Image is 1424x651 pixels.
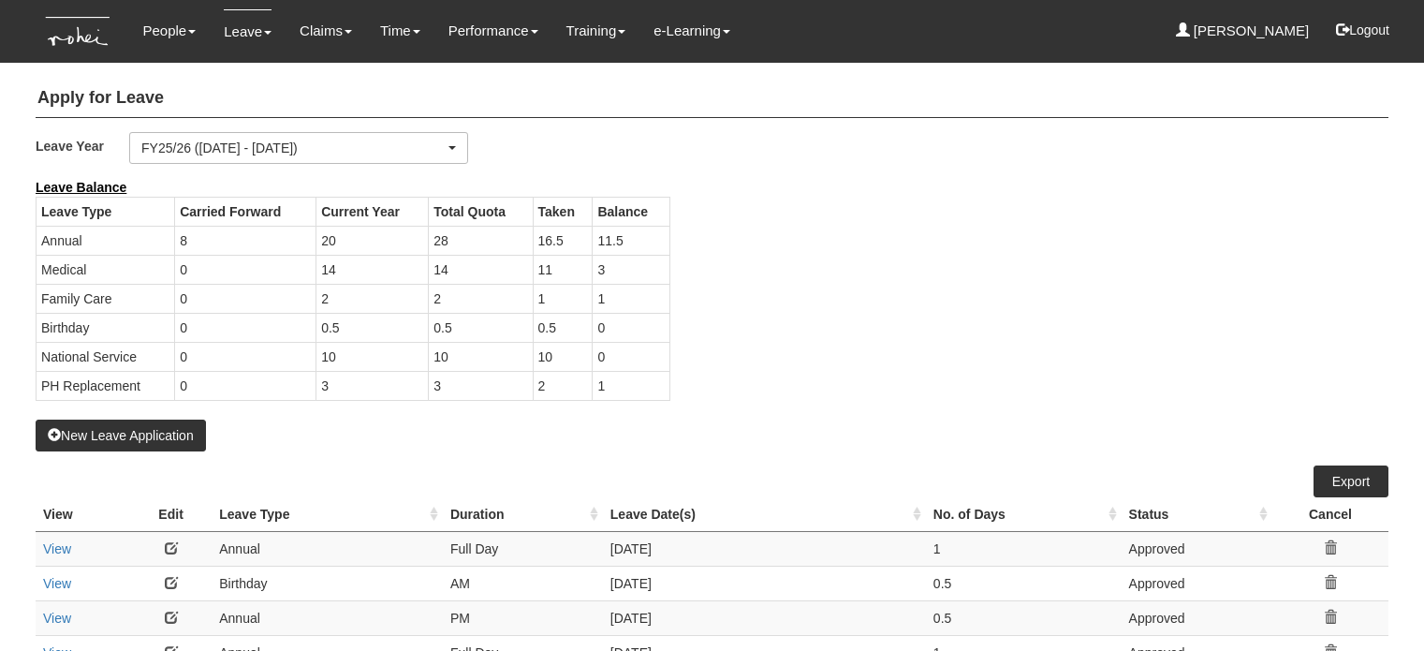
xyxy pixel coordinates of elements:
a: View [43,576,71,591]
td: 1 [533,284,593,313]
a: Export [1314,466,1388,497]
a: People [143,9,197,52]
td: Birthday [212,566,443,600]
td: 0 [175,255,316,284]
td: Annual [37,226,175,255]
td: 0.5 [429,313,533,342]
td: 0 [175,342,316,371]
td: 2 [429,284,533,313]
td: 1 [593,371,669,400]
td: 2 [316,284,429,313]
td: 14 [429,255,533,284]
th: Edit [130,497,212,532]
td: 0.5 [533,313,593,342]
th: Total Quota [429,197,533,226]
a: Claims [300,9,352,52]
button: Logout [1323,7,1402,52]
td: [DATE] [603,600,926,635]
th: Carried Forward [175,197,316,226]
a: View [43,611,71,626]
th: Status : activate to sort column ascending [1122,497,1272,532]
td: AM [443,566,603,600]
div: FY25/26 ([DATE] - [DATE]) [141,139,445,157]
td: Approved [1122,600,1272,635]
a: [PERSON_NAME] [1176,9,1310,52]
td: [DATE] [603,566,926,600]
td: 20 [316,226,429,255]
td: 1 [926,531,1122,566]
th: Leave Type : activate to sort column ascending [212,497,443,532]
b: Leave Balance [36,180,126,195]
td: 0 [175,371,316,400]
td: 0.5 [926,566,1122,600]
td: 0 [175,284,316,313]
a: Time [380,9,420,52]
h4: Apply for Leave [36,80,1388,118]
td: Full Day [443,531,603,566]
td: Approved [1122,566,1272,600]
td: 3 [593,255,669,284]
td: National Service [37,342,175,371]
td: Medical [37,255,175,284]
th: Duration : activate to sort column ascending [443,497,603,532]
a: e-Learning [653,9,730,52]
th: No. of Days : activate to sort column ascending [926,497,1122,532]
a: Leave [224,9,272,53]
th: View [36,497,130,532]
td: 11 [533,255,593,284]
td: 3 [316,371,429,400]
td: Birthday [37,313,175,342]
th: Leave Type [37,197,175,226]
td: 16.5 [533,226,593,255]
th: Current Year [316,197,429,226]
td: 8 [175,226,316,255]
td: Family Care [37,284,175,313]
th: Balance [593,197,669,226]
td: PH Replacement [37,371,175,400]
th: Leave Date(s) : activate to sort column ascending [603,497,926,532]
td: 28 [429,226,533,255]
td: 10 [316,342,429,371]
td: Annual [212,531,443,566]
td: 14 [316,255,429,284]
td: Annual [212,600,443,635]
button: FY25/26 ([DATE] - [DATE]) [129,132,468,164]
td: 3 [429,371,533,400]
td: 10 [429,342,533,371]
a: Performance [448,9,538,52]
a: Training [566,9,626,52]
td: 11.5 [593,226,669,255]
td: 10 [533,342,593,371]
td: [DATE] [603,531,926,566]
td: 1 [593,284,669,313]
td: PM [443,600,603,635]
td: 0.5 [926,600,1122,635]
td: 0.5 [316,313,429,342]
th: Taken [533,197,593,226]
td: 0 [175,313,316,342]
td: Approved [1122,531,1272,566]
a: View [43,541,71,556]
label: Leave Year [36,132,129,159]
td: 0 [593,313,669,342]
td: 0 [593,342,669,371]
th: Cancel [1272,497,1388,532]
button: New Leave Application [36,420,206,451]
td: 2 [533,371,593,400]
